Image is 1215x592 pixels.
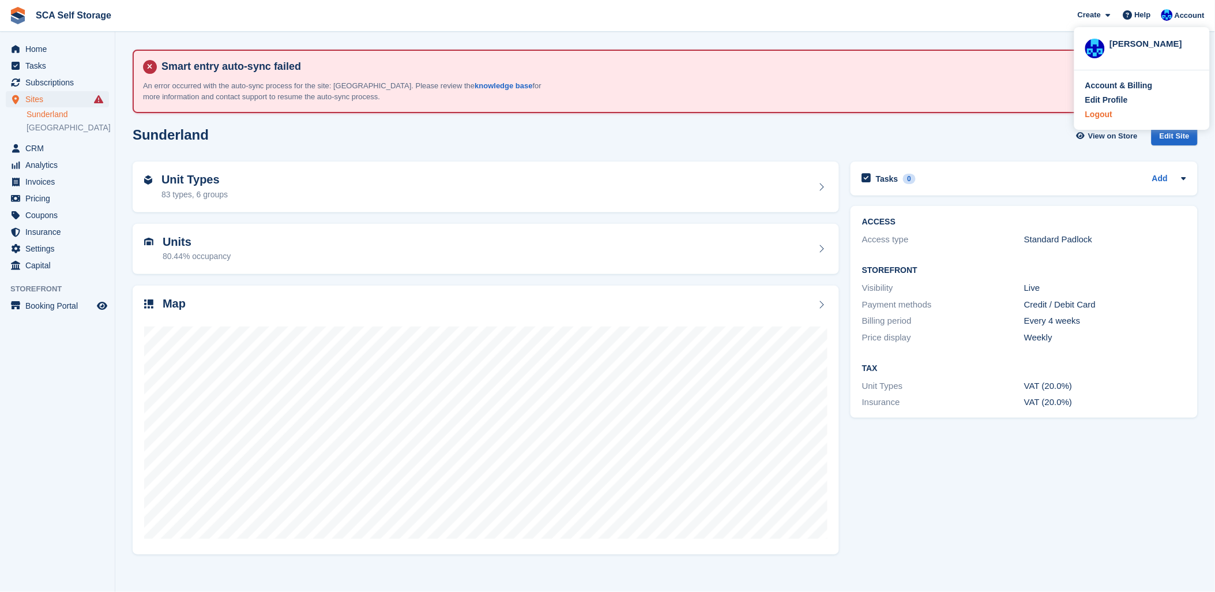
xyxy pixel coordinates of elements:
span: Coupons [25,207,95,223]
h2: Sunderland [133,127,209,143]
a: menu [6,41,109,57]
span: Pricing [25,190,95,207]
a: menu [6,190,109,207]
h2: Unit Types [161,173,228,186]
div: Price display [862,331,1024,344]
a: View on Store [1075,127,1142,146]
span: Booking Portal [25,298,95,314]
h2: Storefront [862,266,1186,275]
a: Map [133,286,839,554]
a: menu [6,157,109,173]
a: SCA Self Storage [31,6,116,25]
span: Invoices [25,174,95,190]
span: Storefront [10,283,115,295]
div: Access type [862,233,1024,246]
a: [GEOGRAPHIC_DATA] [27,122,109,133]
a: menu [6,241,109,257]
div: Live [1024,282,1186,295]
span: Account [1175,10,1205,21]
span: Tasks [25,58,95,74]
a: menu [6,224,109,240]
div: 0 [903,174,916,184]
span: CRM [25,140,95,156]
a: menu [6,91,109,107]
h2: ACCESS [862,218,1186,227]
h2: Map [163,297,186,310]
span: Create [1078,9,1101,21]
div: Visibility [862,282,1024,295]
div: Credit / Debit Card [1024,298,1186,312]
span: Sites [25,91,95,107]
a: menu [6,74,109,91]
img: unit-icn-7be61d7bf1b0ce9d3e12c5938cc71ed9869f7b940bace4675aadf7bd6d80202e.svg [144,238,153,246]
a: Edit Profile [1085,94,1199,106]
a: knowledge base [475,81,532,90]
a: menu [6,257,109,273]
i: Smart entry sync failures have occurred [94,95,103,104]
a: menu [6,207,109,223]
span: Subscriptions [25,74,95,91]
h2: Units [163,235,231,249]
span: Settings [25,241,95,257]
div: Billing period [862,314,1024,328]
span: Capital [25,257,95,273]
a: Preview store [95,299,109,313]
a: Sunderland [27,109,109,120]
div: Payment methods [862,298,1024,312]
div: Insurance [862,396,1024,409]
h2: Tax [862,364,1186,373]
div: Edit Site [1152,127,1198,146]
div: 80.44% occupancy [163,250,231,263]
img: map-icn-33ee37083ee616e46c38cad1a60f524a97daa1e2b2c8c0bc3eb3415660979fc1.svg [144,299,153,309]
img: stora-icon-8386f47178a22dfd0bd8f6a31ec36ba5ce8667c1dd55bd0f319d3a0aa187defe.svg [9,7,27,24]
span: Help [1135,9,1151,21]
a: Add [1152,173,1168,186]
div: Standard Padlock [1024,233,1186,246]
span: Analytics [25,157,95,173]
div: Logout [1085,108,1112,121]
h2: Tasks [876,174,898,184]
a: menu [6,58,109,74]
a: Edit Site [1152,127,1198,151]
div: 83 types, 6 groups [161,189,228,201]
div: VAT (20.0%) [1024,380,1186,393]
img: Kelly Neesham [1161,9,1173,21]
div: Edit Profile [1085,94,1128,106]
span: View on Store [1088,130,1138,142]
a: menu [6,140,109,156]
a: menu [6,298,109,314]
img: unit-type-icn-2b2737a686de81e16bb02015468b77c625bbabd49415b5ef34ead5e3b44a266d.svg [144,175,152,185]
a: menu [6,174,109,190]
h4: Smart entry auto-sync failed [157,60,1187,73]
img: Kelly Neesham [1085,39,1105,58]
a: Unit Types 83 types, 6 groups [133,162,839,212]
a: Logout [1085,108,1199,121]
a: Units 80.44% occupancy [133,224,839,275]
p: An error occurred with the auto-sync process for the site: [GEOGRAPHIC_DATA]. Please review the f... [143,80,547,103]
div: Every 4 weeks [1024,314,1186,328]
a: Account & Billing [1085,80,1199,92]
span: Home [25,41,95,57]
div: Account & Billing [1085,80,1153,92]
div: VAT (20.0%) [1024,396,1186,409]
div: [PERSON_NAME] [1109,38,1199,48]
div: Weekly [1024,331,1186,344]
div: Unit Types [862,380,1024,393]
span: Insurance [25,224,95,240]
